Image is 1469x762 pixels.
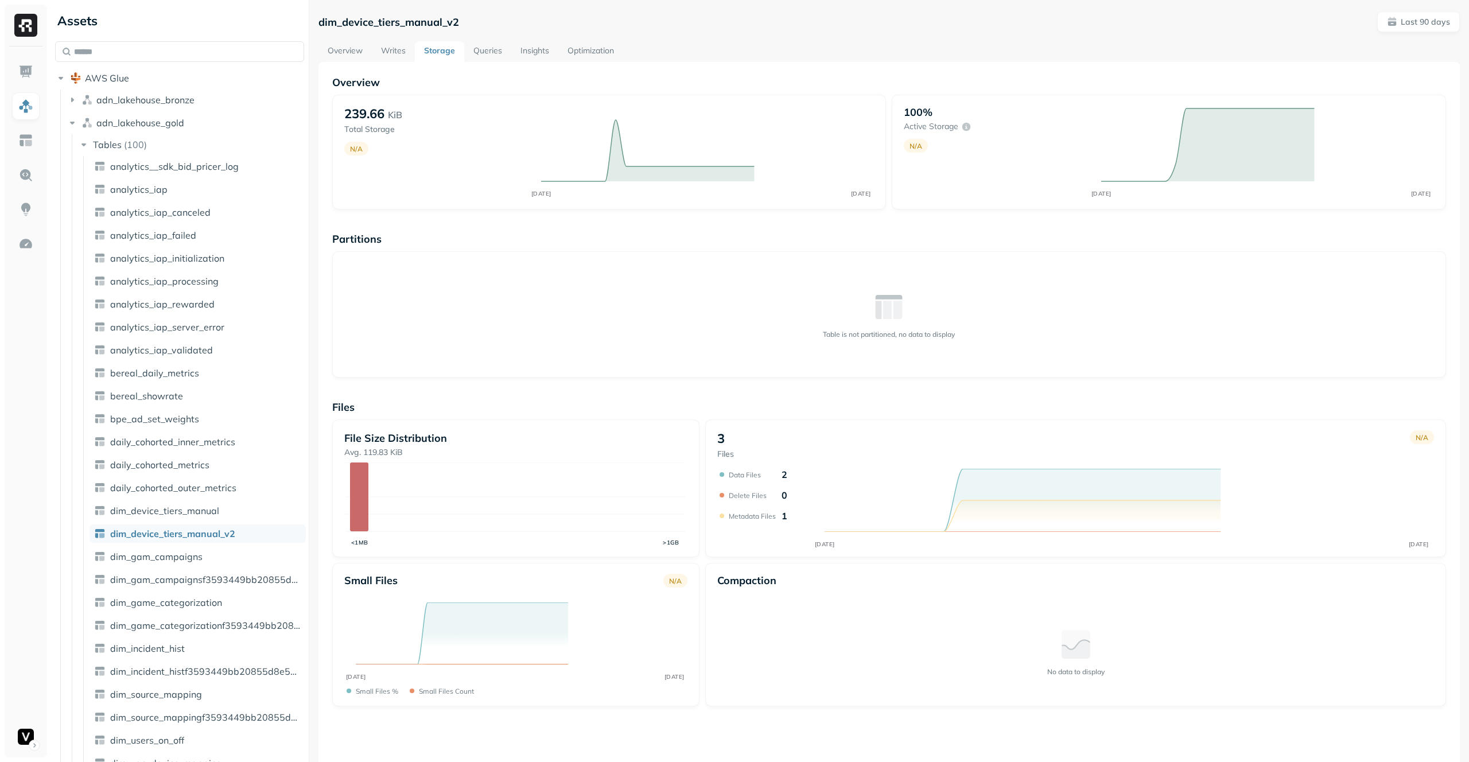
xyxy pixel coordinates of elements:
a: dim_gam_campaignsf3593449bb20855d8e58927f2378b515970879a2 [90,570,306,589]
p: Files [332,401,1446,414]
span: analytics_iap_validated [110,344,213,356]
p: Table is not partitioned, no data to display [823,330,955,339]
span: bpe_ad_set_weights [110,413,199,425]
span: analytics_iap_canceled [110,207,211,218]
p: Small files count [419,687,474,695]
img: table [94,207,106,218]
span: analytics_iap_processing [110,275,219,287]
img: namespace [81,117,93,129]
img: table [94,574,106,585]
img: table [94,252,106,264]
tspan: [DATE] [664,673,684,681]
p: KiB [388,108,402,122]
img: Voodoo [18,729,34,745]
p: Avg. 119.83 KiB [344,447,687,458]
span: analytics_iap_rewarded [110,298,215,310]
p: Compaction [717,574,776,587]
p: N/A [910,142,922,150]
a: analytics_iap_rewarded [90,295,306,313]
a: dim_incident_histf3593449bb20855d8e58927f2378b515970879a2 [90,662,306,681]
tspan: [DATE] [345,673,366,681]
img: table [94,298,106,310]
img: table [94,459,106,471]
a: dim_source_mappingf3593449bb20855d8e58927f2378b515970879a2 [90,708,306,726]
a: bereal_showrate [90,387,306,405]
p: Small files % [356,687,398,695]
img: namespace [81,94,93,106]
p: No data to display [1047,667,1105,676]
img: table [94,275,106,287]
span: dim_device_tiers_manual_v2 [110,528,235,539]
img: table [94,161,106,172]
span: analytics_iap_failed [110,230,196,241]
img: table [94,689,106,700]
p: Partitions [332,232,1446,246]
tspan: [DATE] [531,190,551,197]
img: root [70,72,81,84]
span: daily_cohorted_outer_metrics [110,482,236,493]
span: bereal_daily_metrics [110,367,199,379]
img: table [94,321,106,333]
a: Optimization [558,41,623,62]
button: Last 90 days [1377,11,1460,32]
p: 239.66 [344,106,384,122]
span: dim_users_on_off [110,734,184,746]
a: analytics_iap_failed [90,226,306,244]
button: adn_lakehouse_bronze [67,91,305,109]
a: analytics_iap_processing [90,272,306,290]
p: 2 [782,469,787,480]
a: dim_device_tiers_manual_v2 [90,524,306,543]
p: Small files [344,574,398,587]
a: Insights [511,41,558,62]
span: dim_game_categorization [110,597,222,608]
span: analytics__sdk_bid_pricer_log [110,161,239,172]
img: table [94,367,106,379]
img: table [94,666,106,677]
p: Metadata Files [729,512,776,520]
img: table [94,413,106,425]
tspan: [DATE] [1410,190,1431,197]
img: table [94,597,106,608]
img: table [94,712,106,723]
img: Optimization [18,236,33,251]
a: daily_cohorted_outer_metrics [90,479,306,497]
p: 3 [717,430,725,446]
span: analytics_iap [110,184,168,195]
span: dim_incident_hist [110,643,185,654]
a: dim_game_categorizationf3593449bb20855d8e58927f2378b515970879a2 [90,616,306,635]
img: table [94,482,106,493]
a: dim_device_tiers_manual [90,501,306,520]
p: N/A [350,145,363,153]
button: Tables(100) [78,135,305,154]
p: Overview [332,76,1446,89]
tspan: [DATE] [1409,541,1429,548]
span: analytics_iap_server_error [110,321,224,333]
a: Overview [318,41,372,62]
span: AWS Glue [85,72,129,84]
a: analytics_iap_initialization [90,249,306,267]
span: Tables [93,139,122,150]
img: Insights [18,202,33,217]
img: table [94,643,106,654]
img: table [94,390,106,402]
p: Active storage [904,121,958,132]
p: Data Files [729,471,761,479]
a: analytics_iap_validated [90,341,306,359]
img: table [94,528,106,539]
a: bereal_daily_metrics [90,364,306,382]
tspan: [DATE] [815,541,835,548]
p: Files [717,449,734,460]
a: Queries [464,41,511,62]
p: N/A [669,577,682,585]
img: table [94,436,106,448]
tspan: >1GB [663,539,679,546]
p: 1 [782,510,787,522]
a: dim_game_categorization [90,593,306,612]
img: table [94,505,106,516]
span: dim_gam_campaignsf3593449bb20855d8e58927f2378b515970879a2 [110,574,301,585]
p: Last 90 days [1401,17,1450,28]
a: analytics_iap [90,180,306,199]
div: Assets [55,11,304,30]
span: daily_cohorted_metrics [110,459,209,471]
p: 100% [904,106,932,119]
